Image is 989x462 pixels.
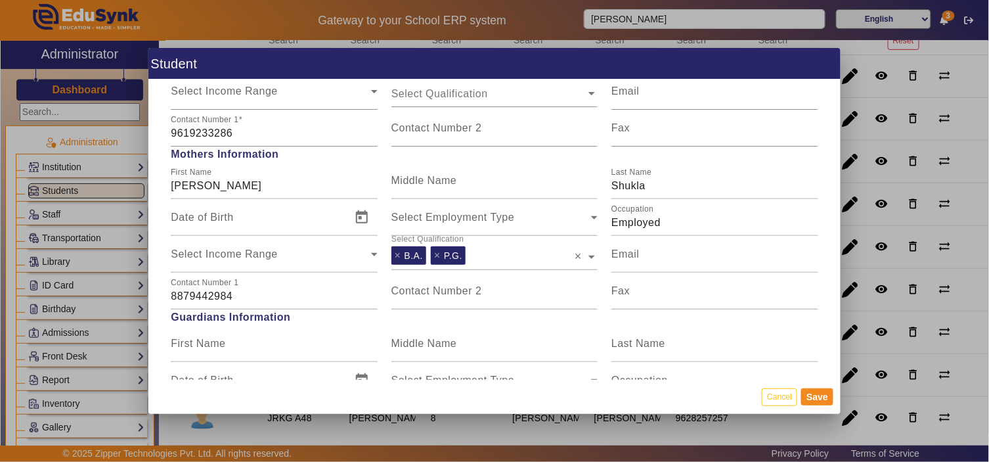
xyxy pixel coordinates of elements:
input: Occupation [611,378,818,394]
span: Guardians Information [164,310,825,325]
mat-label: Select Employment Type [391,375,515,386]
input: Email [611,89,818,104]
h1: Student [148,48,841,79]
input: Middle Name [391,341,598,357]
span: Clear all [575,241,586,265]
mat-label: Fax [611,122,630,133]
input: Email [611,252,818,267]
span: Mothers Information [164,147,825,162]
div: Select Qualification [391,233,464,245]
input: First Name [171,341,377,357]
input: Contact Number 2 [391,126,598,141]
span: × [434,250,444,261]
mat-label: First Name [171,168,211,177]
mat-label: Contact Number 1 [171,116,238,124]
input: Contact Number 2 [391,289,598,304]
span: Select Employment Type [391,215,591,231]
mat-label: First Name [171,338,225,349]
mat-label: Contact Number 2 [391,285,482,296]
mat-label: Contact Number 2 [391,122,482,133]
mat-label: Occupation [611,205,653,214]
mat-label: Email [611,85,640,97]
span: B.A. [405,250,423,261]
input: Last Name [611,341,818,357]
input: Contact Number 1 [171,289,377,304]
mat-label: Fax [611,285,630,296]
mat-label: Select Income Range [171,85,277,97]
mat-label: Contact Number 1 [171,279,238,287]
button: Save [801,388,833,405]
span: P.G. [444,250,462,261]
button: Open calendar [346,202,378,233]
mat-label: Middle Name [391,338,457,349]
input: Contact Number 1 [171,126,377,141]
input: Last Name [611,178,818,194]
span: × [395,250,405,261]
mat-label: Email [611,248,640,260]
button: Open calendar [346,365,378,396]
input: First Name [171,178,377,194]
input: Fax [611,289,818,304]
mat-label: Middle Name [391,175,457,186]
mat-label: Last Name [611,338,665,349]
mat-label: Date of Birth [171,212,233,223]
mat-label: Occupation [611,375,668,386]
input: Middle Name [391,178,598,194]
input: Fax [611,126,818,141]
mat-label: Select Income Range [171,248,277,260]
input: Date of Birth [171,215,343,231]
button: Cancel [762,388,797,406]
mat-label: Last Name [611,168,651,177]
span: Select Income Range [171,89,370,104]
mat-label: Select Employment Type [391,212,515,223]
span: Select Income Range [171,252,370,267]
input: Date of Birth [171,378,343,394]
input: Occupation [611,215,818,231]
mat-label: Date of Birth [171,375,233,386]
span: Select Employment Type [391,378,591,394]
